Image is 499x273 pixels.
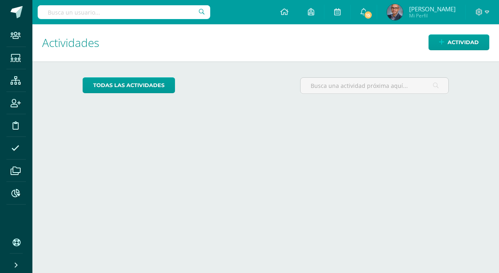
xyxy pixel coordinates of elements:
img: 57d9ae5d01033bc6032ed03ffc77ed32.png [387,4,403,20]
span: Actividad [448,35,479,50]
h1: Actividades [42,24,489,61]
span: Mi Perfil [409,12,456,19]
a: Actividad [429,34,489,50]
input: Busca un usuario... [38,5,210,19]
a: todas las Actividades [83,77,175,93]
span: [PERSON_NAME] [409,5,456,13]
input: Busca una actividad próxima aquí... [301,78,449,94]
span: 15 [364,11,373,19]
